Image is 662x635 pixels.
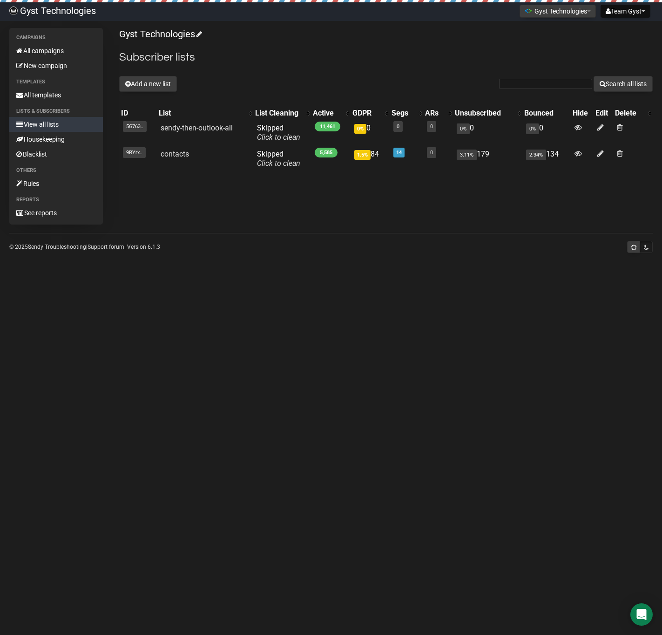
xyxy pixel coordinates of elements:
[522,107,571,120] th: Bounced: No sort applied, sorting is disabled
[9,117,103,132] a: View all lists
[390,107,423,120] th: Segs: No sort applied, activate to apply an ascending sort
[525,7,532,14] img: 1.png
[28,244,43,250] a: Sendy
[9,176,103,191] a: Rules
[9,58,103,73] a: New campaign
[9,194,103,205] li: Reports
[455,109,513,118] div: Unsubscribed
[9,165,103,176] li: Others
[257,150,300,168] span: Skipped
[161,150,189,158] a: contacts
[526,123,539,134] span: 0%
[613,107,653,120] th: Delete: No sort applied, activate to apply an ascending sort
[430,150,433,156] a: 0
[453,120,522,146] td: 0
[573,109,592,118] div: Hide
[594,107,613,120] th: Edit: No sort applied, sorting is disabled
[315,122,340,131] span: 11,461
[630,603,653,626] div: Open Intercom Messenger
[159,109,244,118] div: List
[526,150,546,160] span: 2.34%
[315,148,338,157] span: 5,585
[9,106,103,117] li: Lists & subscribers
[119,107,157,120] th: ID: No sort applied, sorting is disabled
[311,107,351,120] th: Active: No sort applied, activate to apply an ascending sort
[9,32,103,43] li: Campaigns
[352,109,380,118] div: GDPR
[255,109,302,118] div: List Cleaning
[9,147,103,162] a: Blacklist
[571,107,594,120] th: Hide: No sort applied, sorting is disabled
[392,109,414,118] div: Segs
[430,123,433,130] a: 0
[9,76,103,88] li: Templates
[9,242,160,252] p: © 2025 | | | Version 6.1.3
[121,109,155,118] div: ID
[351,120,389,146] td: 0
[351,107,389,120] th: GDPR: No sort applied, activate to apply an ascending sort
[595,109,611,118] div: Edit
[351,146,389,172] td: 84
[457,150,477,160] span: 3.11%
[594,76,653,92] button: Search all lists
[9,88,103,102] a: All templates
[119,49,653,66] h2: Subscriber lists
[354,124,366,134] span: 0%
[520,5,596,18] button: Gyst Technologies
[257,123,300,142] span: Skipped
[425,109,444,118] div: ARs
[123,121,147,132] span: 5G763..
[123,147,146,158] span: 9RYrx..
[9,132,103,147] a: Housekeeping
[453,107,522,120] th: Unsubscribed: No sort applied, activate to apply an ascending sort
[257,133,300,142] a: Click to clean
[161,123,233,132] a: sendy-then-outlook-all
[9,7,18,15] img: 4bbcbfc452d929a90651847d6746e700
[313,109,342,118] div: Active
[524,109,569,118] div: Bounced
[9,43,103,58] a: All campaigns
[354,150,371,160] span: 1.5%
[453,146,522,172] td: 179
[601,5,650,18] button: Team Gyst
[253,107,311,120] th: List Cleaning: No sort applied, activate to apply an ascending sort
[88,244,124,250] a: Support forum
[45,244,86,250] a: Troubleshooting
[119,76,177,92] button: Add a new list
[522,120,571,146] td: 0
[522,146,571,172] td: 134
[423,107,453,120] th: ARs: No sort applied, activate to apply an ascending sort
[257,159,300,168] a: Click to clean
[457,123,470,134] span: 0%
[119,28,201,40] a: Gyst Technologies
[396,150,402,156] a: 14
[397,123,399,130] a: 0
[157,107,253,120] th: List: No sort applied, activate to apply an ascending sort
[615,109,643,118] div: Delete
[9,205,103,220] a: See reports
